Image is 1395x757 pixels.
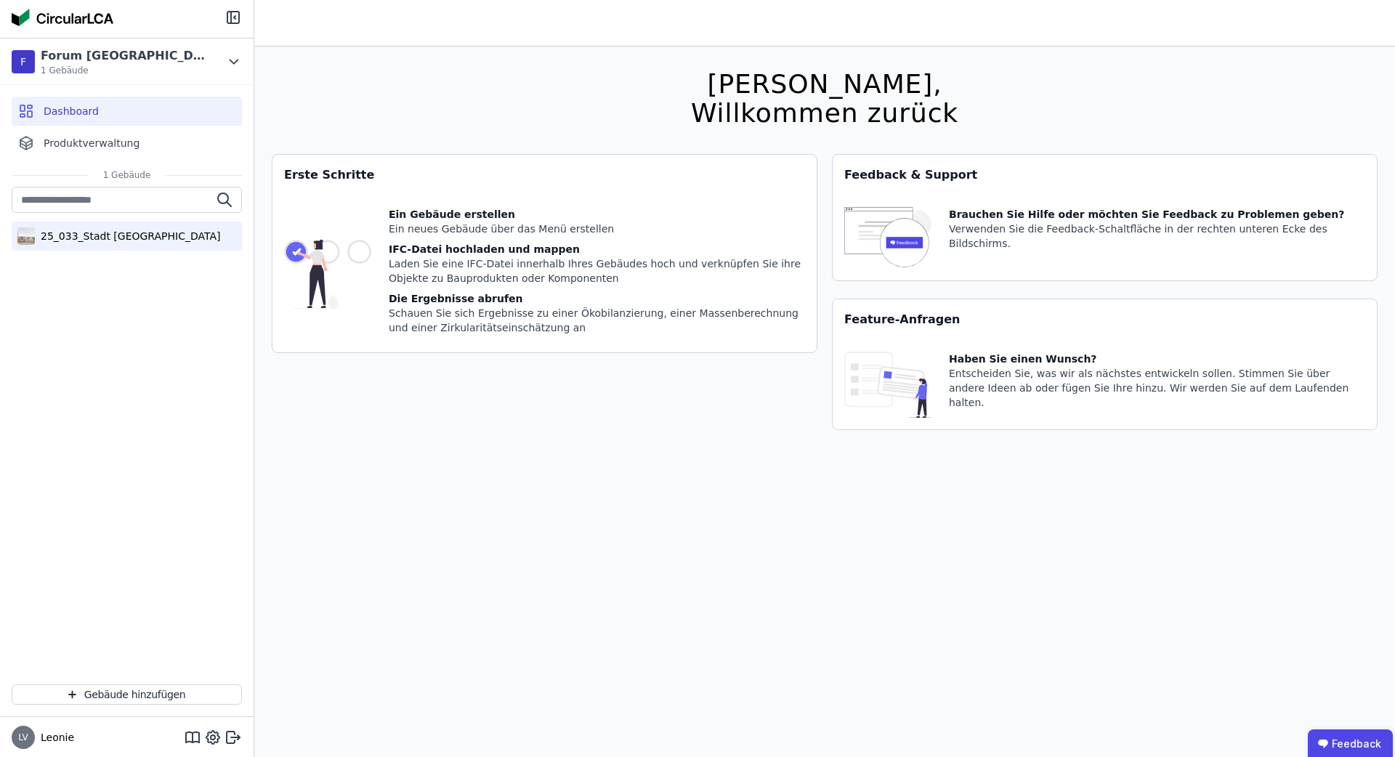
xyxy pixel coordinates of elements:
div: Ein Gebäude erstellen [389,207,805,222]
span: LV [18,733,28,742]
div: Willkommen zurück [691,99,958,128]
div: IFC-Datei hochladen und mappen [389,242,805,256]
img: 25_033_Stadt Königsbrunn_Forum [17,224,35,248]
span: 1 Gebäude [89,169,166,181]
div: Ein neues Gebäude über das Menü erstellen [389,222,805,236]
div: Laden Sie eine IFC-Datei innerhalb Ihres Gebäudes hoch und verknüpfen Sie ihre Objekte zu Bauprod... [389,256,805,286]
img: feedback-icon-HCTs5lye.svg [844,207,931,269]
div: Verwenden Sie die Feedback-Schaltfläche in der rechten unteren Ecke des Bildschirms. [949,222,1365,251]
div: Erste Schritte [272,155,817,195]
div: [PERSON_NAME], [691,70,958,99]
div: Feature-Anfragen [833,299,1377,340]
div: Brauchen Sie Hilfe oder möchten Sie Feedback zu Problemen geben? [949,207,1365,222]
img: Concular [12,9,113,26]
div: Feedback & Support [833,155,1377,195]
img: getting_started_tile-DrF_GRSv.svg [284,207,371,341]
div: Schauen Sie sich Ergebnisse zu einer Ökobilanzierung, einer Massenberechnung und einer Zirkularit... [389,306,805,335]
img: feature_request_tile-UiXE1qGU.svg [844,352,931,418]
span: Produktverwaltung [44,136,139,150]
button: Gebäude hinzufügen [12,684,242,705]
div: 25_033_Stadt [GEOGRAPHIC_DATA] [35,229,220,243]
span: Dashboard [44,104,99,118]
div: F [12,50,35,73]
div: Entscheiden Sie, was wir als nächstes entwickeln sollen. Stimmen Sie über andere Ideen ab oder fü... [949,366,1365,410]
div: Haben Sie einen Wunsch? [949,352,1365,366]
div: Forum [GEOGRAPHIC_DATA] [41,47,208,65]
span: Leonie [35,730,74,745]
span: 1 Gebäude [41,65,208,76]
div: Die Ergebnisse abrufen [389,291,805,306]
